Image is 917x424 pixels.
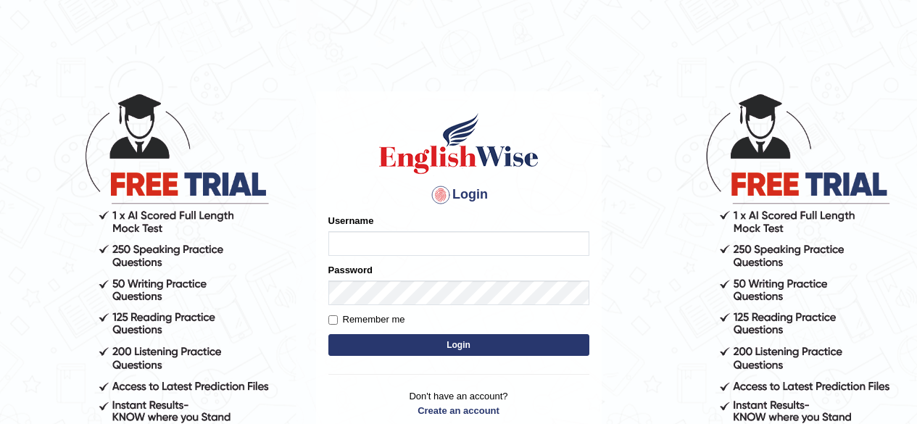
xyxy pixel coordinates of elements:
[328,315,338,325] input: Remember me
[376,111,542,176] img: Logo of English Wise sign in for intelligent practice with AI
[328,183,589,207] h4: Login
[328,214,374,228] label: Username
[328,404,589,417] a: Create an account
[328,334,589,356] button: Login
[328,312,405,327] label: Remember me
[328,263,373,277] label: Password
